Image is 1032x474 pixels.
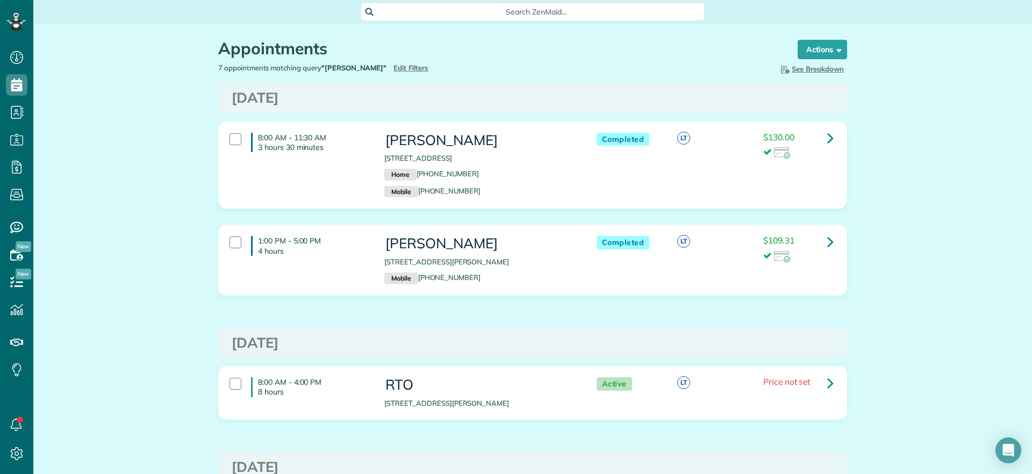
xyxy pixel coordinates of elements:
[384,169,479,178] a: Home[PHONE_NUMBER]
[258,142,368,152] p: 3 hours 30 minutes
[258,246,368,256] p: 4 hours
[232,335,834,351] h3: [DATE]
[384,273,481,282] a: Mobile[PHONE_NUMBER]
[384,186,481,195] a: Mobile[PHONE_NUMBER]
[16,269,31,279] span: New
[321,63,386,72] strong: "[PERSON_NAME]"
[774,251,790,263] img: icon_credit_card_success-27c2c4fc500a7f1a58a13ef14842cb958d03041fefb464fd2e53c949a5770e83.png
[251,236,368,255] h4: 1:00 PM - 5:00 PM
[16,241,31,252] span: New
[218,40,777,58] h1: Appointments
[251,377,368,397] h4: 8:00 AM - 4:00 PM
[210,63,533,73] div: 7 appointments matching query
[597,133,650,146] span: Completed
[258,387,368,397] p: 8 hours
[384,153,575,163] p: [STREET_ADDRESS]
[677,132,690,145] span: LT
[384,272,418,284] small: Mobile
[384,236,575,252] h3: [PERSON_NAME]
[779,64,844,73] span: See Breakdown
[384,257,575,267] p: [STREET_ADDRESS][PERSON_NAME]
[776,63,847,75] button: See Breakdown
[384,186,418,198] small: Mobile
[798,40,847,59] button: Actions
[597,377,632,391] span: Active
[677,376,690,389] span: LT
[251,133,368,152] h4: 8:00 AM - 11:30 AM
[384,169,416,181] small: Home
[763,235,794,246] span: $109.31
[995,437,1021,463] div: Open Intercom Messenger
[763,376,811,387] span: Price not set
[384,398,575,408] p: [STREET_ADDRESS][PERSON_NAME]
[763,132,794,142] span: $130.00
[677,235,690,248] span: LT
[232,90,834,106] h3: [DATE]
[597,236,650,249] span: Completed
[384,377,575,393] h3: RTO
[393,63,428,72] a: Edit Filters
[774,147,790,159] img: icon_credit_card_success-27c2c4fc500a7f1a58a13ef14842cb958d03041fefb464fd2e53c949a5770e83.png
[384,133,575,148] h3: [PERSON_NAME]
